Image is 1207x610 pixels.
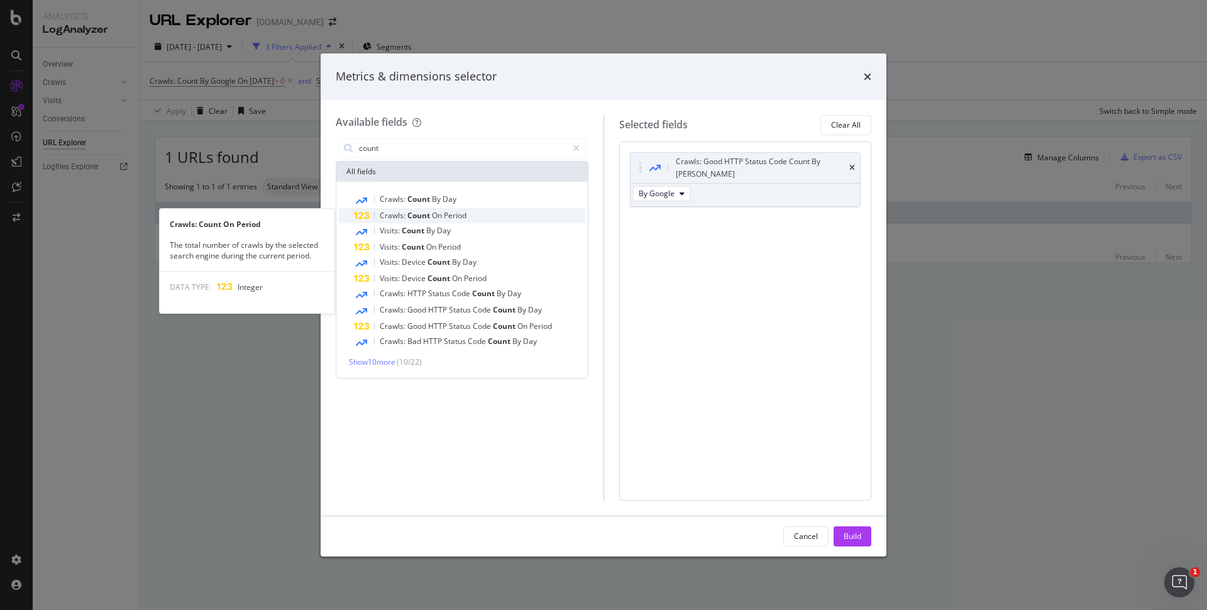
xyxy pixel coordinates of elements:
[464,273,487,284] span: Period
[493,304,517,315] span: Count
[160,219,334,230] div: Crawls: Count On Period
[358,139,567,158] input: Search by field name
[407,336,423,347] span: Bad
[493,321,517,331] span: Count
[407,194,432,204] span: Count
[380,336,407,347] span: Crawls:
[160,240,334,261] div: The total number of crawls by the selected search engine during the current period.
[402,257,427,267] span: Device
[517,304,528,315] span: By
[1190,567,1200,577] span: 1
[407,321,428,331] span: Good
[380,273,402,284] span: Visits:
[380,288,407,299] span: Crawls:
[444,210,466,221] span: Period
[783,526,829,546] button: Cancel
[437,225,451,236] span: Day
[426,241,438,252] span: On
[468,336,488,347] span: Code
[432,194,443,204] span: By
[349,357,395,367] span: Show 10 more
[639,188,675,199] span: By Google
[507,288,521,299] span: Day
[630,152,861,207] div: Crawls: Good HTTP Status Code Count By [PERSON_NAME]timesBy Google
[452,273,464,284] span: On
[449,321,473,331] span: Status
[633,186,690,201] button: By Google
[849,164,855,172] div: times
[427,273,452,284] span: Count
[380,321,407,331] span: Crawls:
[443,194,456,204] span: Day
[472,288,497,299] span: Count
[407,304,428,315] span: Good
[402,241,426,252] span: Count
[452,257,463,267] span: By
[844,531,861,541] div: Build
[497,288,507,299] span: By
[380,210,407,221] span: Crawls:
[463,257,477,267] span: Day
[402,225,426,236] span: Count
[1164,567,1194,597] iframe: Intercom live chat
[402,273,427,284] span: Device
[834,526,871,546] button: Build
[428,321,449,331] span: HTTP
[488,336,512,347] span: Count
[676,155,847,180] div: Crawls: Good HTTP Status Code Count By [PERSON_NAME]
[473,304,493,315] span: Code
[380,194,407,204] span: Crawls:
[831,119,861,130] div: Clear All
[380,225,402,236] span: Visits:
[864,69,871,85] div: times
[380,304,407,315] span: Crawls:
[423,336,444,347] span: HTTP
[473,321,493,331] span: Code
[438,241,461,252] span: Period
[426,225,437,236] span: By
[512,336,523,347] span: By
[397,357,422,367] span: ( 10 / 22 )
[449,304,473,315] span: Status
[432,210,444,221] span: On
[528,304,542,315] span: Day
[427,257,452,267] span: Count
[517,321,529,331] span: On
[321,53,886,557] div: modal
[619,118,688,132] div: Selected fields
[428,288,452,299] span: Status
[529,321,552,331] span: Period
[820,115,871,135] button: Clear All
[452,288,472,299] span: Code
[336,162,588,182] div: All fields
[380,257,402,267] span: Visits:
[407,288,428,299] span: HTTP
[794,531,818,541] div: Cancel
[428,304,449,315] span: HTTP
[444,336,468,347] span: Status
[380,241,402,252] span: Visits:
[523,336,537,347] span: Day
[407,210,432,221] span: Count
[336,69,497,85] div: Metrics & dimensions selector
[336,115,407,129] div: Available fields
